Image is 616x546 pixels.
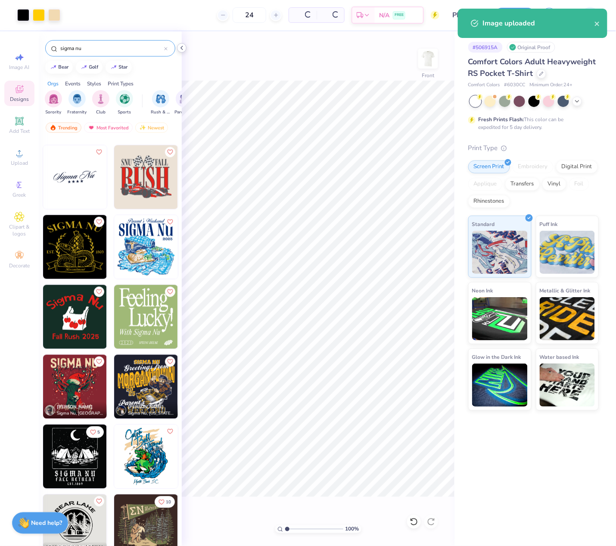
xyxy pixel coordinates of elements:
[114,425,178,489] img: 578886c6-494a-4319-90b1-477ad076150e
[116,405,126,416] img: Avatar
[92,90,109,116] button: filter button
[46,109,62,116] span: Sorority
[505,178,540,191] div: Transfers
[49,94,59,104] img: Sorority Image
[165,427,175,437] button: Like
[50,125,56,131] img: trending.gif
[468,178,503,191] div: Applique
[46,122,81,133] div: Trending
[540,364,595,407] img: Water based Ink
[507,42,555,53] div: Original Proof
[81,65,87,70] img: trend_line.gif
[472,286,493,295] span: Neon Ink
[540,220,558,229] span: Puff Ink
[118,109,131,116] span: Sports
[4,223,34,237] span: Clipart & logos
[11,160,28,166] span: Upload
[94,217,104,227] button: Like
[513,160,554,173] div: Embroidery
[13,191,26,198] span: Greek
[177,215,241,279] img: 9b96412c-edd9-4f48-be08-4d5c5678a554
[43,285,107,349] img: 40b45606-5d7c-4f76-87ea-7a276bebc302
[135,122,168,133] div: Newest
[43,425,107,489] img: 96242713-686c-4aab-b0be-94be871c444b
[114,285,178,349] img: 0d2646a3-1846-459b-977e-31e6a0040495
[472,297,528,340] img: Neon Ink
[479,116,524,123] strong: Fresh Prints Flash:
[472,220,495,229] span: Standard
[151,109,171,116] span: Rush & Bid
[174,109,194,116] span: Parent's Weekend
[116,90,133,116] button: filter button
[479,116,585,131] div: This color can be expedited for 5 day delivery.
[45,405,55,416] img: Avatar
[45,90,62,116] button: filter button
[84,122,133,133] div: Most Favorited
[395,12,404,18] span: FREE
[174,90,194,116] div: filter for Parent's Weekend
[106,145,170,209] img: 1d55cf6d-ae78-41c8-ae16-781ba470162f
[542,178,566,191] div: Vinyl
[379,11,389,20] span: N/A
[106,355,170,419] img: b732e78a-f691-4534-a0ab-01c53e67cc3f
[43,215,107,279] img: ec20ced0-af5b-44d6-89e5-8c95f8044c9d
[139,125,146,131] img: Newest.gif
[468,42,503,53] div: # 506915A
[45,61,73,74] button: bear
[483,18,594,28] div: Image uploaded
[446,6,488,24] input: Untitled Design
[10,96,29,103] span: Designs
[156,94,166,104] img: Rush & Bid Image
[94,287,104,297] button: Like
[96,94,106,104] img: Club Image
[89,65,99,69] div: golf
[86,427,104,438] button: Like
[128,411,174,417] span: Sigma Nu, [US_STATE][GEOGRAPHIC_DATA]
[68,109,87,116] span: Fraternity
[59,44,164,53] input: Try "Alpha"
[94,357,104,367] button: Like
[43,355,107,419] img: 9bcdc308-c9b2-4006-80e0-0b46d8352578
[57,404,93,410] span: [PERSON_NAME]
[472,352,521,361] span: Glow in the Dark Ink
[106,61,132,74] button: star
[92,90,109,116] div: filter for Club
[108,80,134,88] div: Print Types
[569,178,589,191] div: Foil
[165,147,175,157] button: Like
[72,94,82,104] img: Fraternity Image
[45,90,62,116] div: filter for Sorority
[177,285,241,349] img: 802be8a7-c47d-4f89-a679-ed4ad532bf76
[540,352,579,361] span: Water based Ink
[594,18,600,28] button: close
[88,125,95,131] img: most_fav.gif
[97,430,100,435] span: 5
[468,195,510,208] div: Rhinestones
[94,147,104,157] button: Like
[177,145,241,209] img: 5ef4adae-864d-489d-962f-5bdafc49855b
[468,143,599,153] div: Print Type
[540,231,595,274] img: Puff Ink
[540,297,595,340] img: Metallic & Glitter Ink
[9,262,30,269] span: Decorate
[65,80,81,88] div: Events
[165,357,175,367] button: Like
[540,286,591,295] span: Metallic & Glitter Ink
[472,364,528,407] img: Glow in the Dark Ink
[68,90,87,116] button: filter button
[94,496,104,507] button: Like
[114,355,178,419] img: 588dddb7-4bca-4e52-8407-d8d52bafbd70
[468,82,500,89] span: Comfort Colors
[165,287,175,297] button: Like
[57,411,103,417] span: Sigma Nu, [GEOGRAPHIC_DATA][US_STATE] at [GEOGRAPHIC_DATA]
[50,65,57,70] img: trend_line.gif
[504,82,526,89] span: # 6030CC
[468,56,596,78] span: Comfort Colors Adult Heavyweight RS Pocket T-Shirt
[180,94,190,104] img: Parent's Weekend Image
[155,496,175,508] button: Like
[530,82,573,89] span: Minimum Order: 24 +
[76,61,103,74] button: golf
[177,425,241,489] img: ba4870de-09a8-4547-b10b-41aad1b5a568
[556,160,598,173] div: Digital Print
[177,355,241,419] img: 965fd09e-2682-4c13-a867-1a96b0580b73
